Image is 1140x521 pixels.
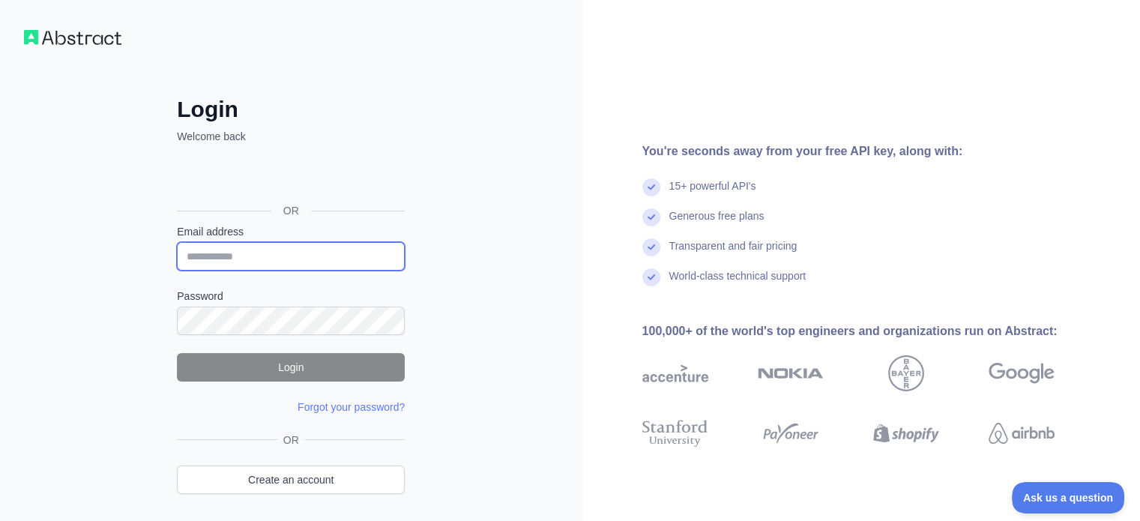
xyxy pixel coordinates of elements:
img: nokia [758,355,824,391]
a: Create an account [177,466,405,494]
h2: Login [177,96,405,123]
img: stanford university [642,417,708,450]
div: Generous free plans [669,208,764,238]
div: You're seconds away from your free API key, along with: [642,142,1103,160]
img: check mark [642,268,660,286]
button: Login [177,353,405,382]
img: check mark [642,208,660,226]
img: bayer [888,355,924,391]
div: World-class technical support [669,268,806,298]
iframe: Toggle Customer Support [1012,482,1125,514]
iframe: Pulsante Accedi con Google [169,160,409,193]
span: OR [277,433,305,448]
img: google [989,355,1055,391]
img: Workflow [24,30,121,45]
div: 100,000+ of the world's top engineers and organizations run on Abstract: [642,322,1103,340]
img: check mark [642,178,660,196]
span: OR [271,203,311,218]
div: 15+ powerful API's [669,178,756,208]
img: check mark [642,238,660,256]
div: Transparent and fair pricing [669,238,797,268]
img: payoneer [758,417,824,450]
img: airbnb [989,417,1055,450]
label: Email address [177,224,405,239]
a: Forgot your password? [298,401,405,413]
img: accenture [642,355,708,391]
img: shopify [873,417,939,450]
p: Welcome back [177,129,405,144]
label: Password [177,289,405,304]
